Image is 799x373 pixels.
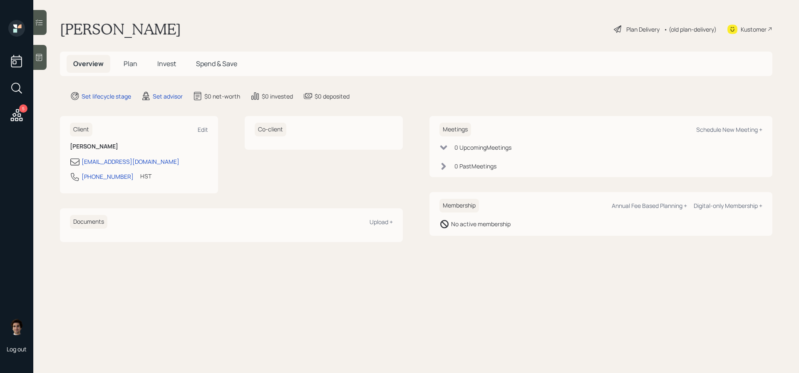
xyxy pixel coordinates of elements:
div: • (old plan-delivery) [664,25,717,34]
h6: Client [70,123,92,136]
span: Plan [124,59,137,68]
div: [PHONE_NUMBER] [82,172,134,181]
h1: [PERSON_NAME] [60,20,181,38]
div: Kustomer [741,25,767,34]
div: $0 invested [262,92,293,101]
h6: Co-client [255,123,286,136]
span: Spend & Save [196,59,237,68]
div: $0 deposited [315,92,350,101]
span: Invest [157,59,176,68]
div: $0 net-worth [204,92,240,101]
div: Upload + [370,218,393,226]
h6: [PERSON_NAME] [70,143,208,150]
div: Log out [7,345,27,353]
div: [EMAIL_ADDRESS][DOMAIN_NAME] [82,157,179,166]
div: Edit [198,126,208,133]
div: Annual Fee Based Planning + [612,202,687,210]
h6: Meetings [439,123,471,136]
img: harrison-schaefer-headshot-2.png [8,319,25,335]
div: Set advisor [153,92,183,101]
h6: Membership [439,199,479,212]
div: 0 Past Meeting s [454,162,496,170]
div: No active membership [451,220,511,228]
div: Plan Delivery [626,25,660,34]
div: Set lifecycle stage [82,92,131,101]
span: Overview [73,59,104,68]
div: Schedule New Meeting + [696,126,762,133]
div: 5 [19,104,27,113]
div: HST [140,172,151,180]
div: Digital-only Membership + [694,202,762,210]
h6: Documents [70,215,107,229]
div: 0 Upcoming Meeting s [454,143,511,152]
